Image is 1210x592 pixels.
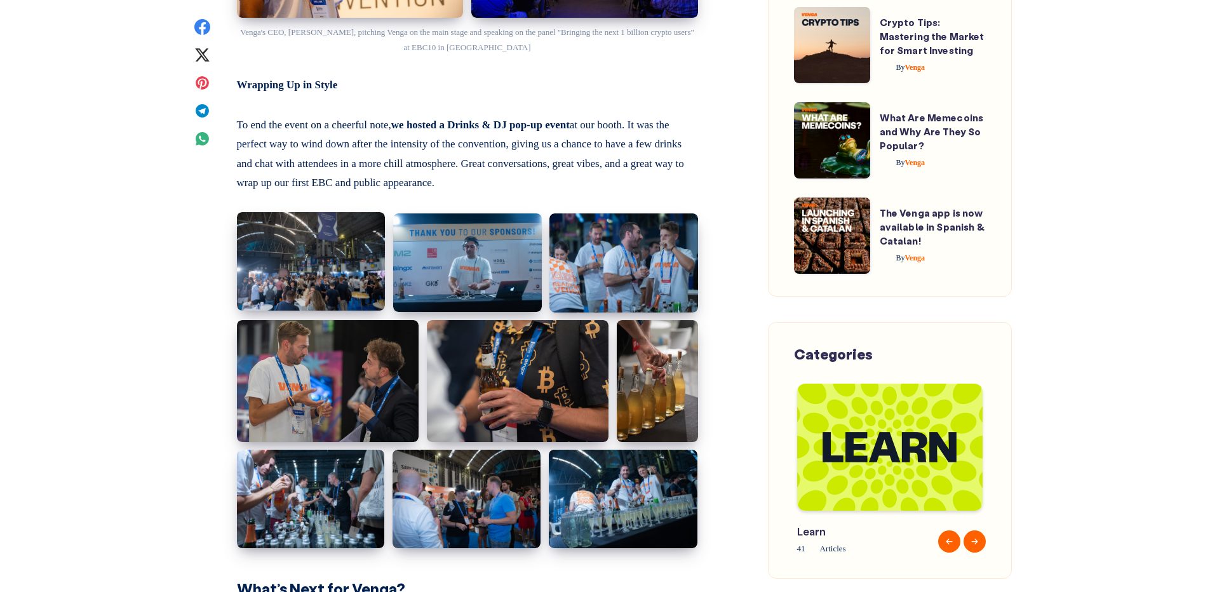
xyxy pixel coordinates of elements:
[237,111,698,193] p: To end the event on a cheerful note, at our booth. It was the perfect way to wind down after the ...
[896,63,905,72] span: By
[880,253,925,262] a: ByVenga
[880,111,984,152] a: What Are Memecoins and Why Are They So Popular?
[880,206,985,247] a: The Venga app is now available in Spanish & Catalan!
[797,384,983,511] img: Blog-Tag-Cover---Learn.png
[797,541,915,556] span: 41 Articles
[938,530,960,553] button: Previous
[896,253,925,262] span: Venga
[797,523,915,539] span: Learn
[896,253,905,262] span: By
[896,158,905,167] span: By
[391,119,445,131] strong: we hosted a
[896,63,925,72] span: Venga
[880,63,925,72] a: ByVenga
[794,345,873,363] span: Categories
[880,158,925,167] a: ByVenga
[237,79,338,91] strong: Wrapping Up in Style
[964,530,986,553] button: Next
[447,119,570,131] strong: Drinks & DJ pop-up event
[880,16,985,57] a: Crypto Tips: Mastering the Market for Smart Investing
[240,27,696,51] span: Venga's CEO, [PERSON_NAME], pitching Venga on the main stage and speaking on the panel "Bringing ...
[896,158,925,167] span: Venga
